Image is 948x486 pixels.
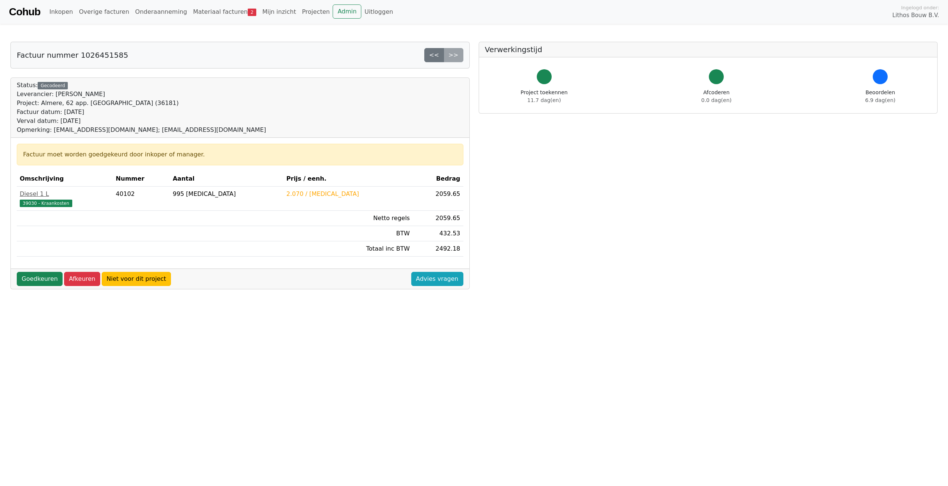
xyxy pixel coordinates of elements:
[413,171,463,187] th: Bedrag
[23,150,457,159] div: Factuur moet worden goedgekeurd door inkoper of manager.
[17,126,266,134] div: Opmerking: [EMAIL_ADDRESS][DOMAIN_NAME]; [EMAIL_ADDRESS][DOMAIN_NAME]
[9,3,40,21] a: Cohub
[413,187,463,211] td: 2059.65
[283,171,413,187] th: Prijs / eenh.
[20,190,110,207] a: Diesel 1 L39030 - Kraankosten
[190,4,259,19] a: Materiaal facturen2
[361,4,396,19] a: Uitloggen
[173,190,280,198] div: 995 [MEDICAL_DATA]
[113,187,170,211] td: 40102
[527,97,561,103] span: 11.7 dag(en)
[20,200,72,207] span: 39030 - Kraankosten
[38,82,68,89] div: Gecodeerd
[17,171,113,187] th: Omschrijving
[424,48,444,62] a: <<
[17,51,128,60] h5: Factuur nummer 1026451585
[17,99,266,108] div: Project: Almere, 62 app. [GEOGRAPHIC_DATA] (36181)
[901,4,939,11] span: Ingelogd onder:
[76,4,132,19] a: Overige facturen
[17,81,266,134] div: Status:
[259,4,299,19] a: Mijn inzicht
[299,4,333,19] a: Projecten
[283,241,413,257] td: Totaal inc BTW
[17,272,63,286] a: Goedkeuren
[132,4,190,19] a: Onderaanneming
[413,226,463,241] td: 432.53
[20,190,110,198] div: Diesel 1 L
[170,171,283,187] th: Aantal
[286,190,410,198] div: 2.070 / [MEDICAL_DATA]
[17,108,266,117] div: Factuur datum: [DATE]
[46,4,76,19] a: Inkopen
[283,226,413,241] td: BTW
[892,11,939,20] span: Lithos Bouw B.V.
[413,211,463,226] td: 2059.65
[865,89,895,104] div: Beoordelen
[521,89,568,104] div: Project toekennen
[102,272,171,286] a: Niet voor dit project
[333,4,361,19] a: Admin
[865,97,895,103] span: 6.9 dag(en)
[701,97,732,103] span: 0.0 dag(en)
[413,241,463,257] td: 2492.18
[485,45,932,54] h5: Verwerkingstijd
[283,211,413,226] td: Netto regels
[701,89,732,104] div: Afcoderen
[64,272,100,286] a: Afkeuren
[17,117,266,126] div: Verval datum: [DATE]
[113,171,170,187] th: Nummer
[411,272,463,286] a: Advies vragen
[248,9,256,16] span: 2
[17,90,266,99] div: Leverancier: [PERSON_NAME]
